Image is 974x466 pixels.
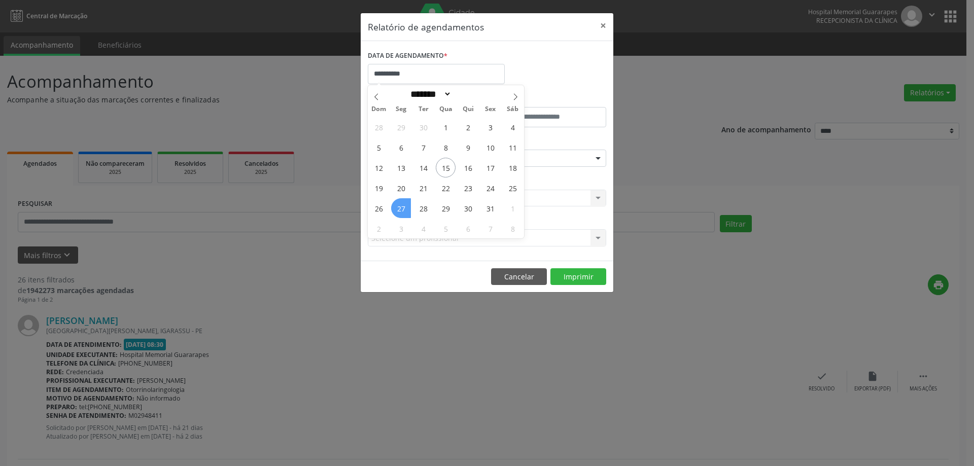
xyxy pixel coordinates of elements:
span: Outubro 27, 2025 [391,198,411,218]
h5: Relatório de agendamentos [368,20,484,33]
span: Outubro 31, 2025 [480,198,500,218]
span: Outubro 5, 2025 [369,137,389,157]
span: Setembro 30, 2025 [413,117,433,137]
span: Outubro 30, 2025 [458,198,478,218]
span: Sáb [502,106,524,113]
span: Outubro 7, 2025 [413,137,433,157]
span: Outubro 17, 2025 [480,158,500,177]
span: Novembro 2, 2025 [369,219,389,238]
span: Outubro 28, 2025 [413,198,433,218]
span: Outubro 26, 2025 [369,198,389,218]
span: Dom [368,106,390,113]
span: Novembro 7, 2025 [480,219,500,238]
span: Novembro 1, 2025 [503,198,523,218]
span: Outubro 9, 2025 [458,137,478,157]
span: Outubro 12, 2025 [369,158,389,177]
span: Qua [435,106,457,113]
span: Outubro 18, 2025 [503,158,523,177]
span: Outubro 6, 2025 [391,137,411,157]
span: Outubro 8, 2025 [436,137,456,157]
span: Outubro 25, 2025 [503,178,523,198]
span: Outubro 15, 2025 [436,158,456,177]
span: Novembro 8, 2025 [503,219,523,238]
span: Outubro 2, 2025 [458,117,478,137]
span: Outubro 21, 2025 [413,178,433,198]
button: Imprimir [550,268,606,285]
span: Novembro 3, 2025 [391,219,411,238]
span: Seg [390,106,412,113]
span: Outubro 11, 2025 [503,137,523,157]
span: Outubro 22, 2025 [436,178,456,198]
span: Outubro 13, 2025 [391,158,411,177]
button: Cancelar [491,268,547,285]
span: Outubro 20, 2025 [391,178,411,198]
span: Qui [457,106,479,113]
button: Close [593,13,613,38]
span: Outubro 4, 2025 [503,117,523,137]
span: Outubro 19, 2025 [369,178,389,198]
span: Outubro 29, 2025 [436,198,456,218]
label: DATA DE AGENDAMENTO [368,48,447,64]
span: Sex [479,106,502,113]
span: Outubro 1, 2025 [436,117,456,137]
span: Novembro 5, 2025 [436,219,456,238]
span: Outubro 24, 2025 [480,178,500,198]
span: Outubro 23, 2025 [458,178,478,198]
label: ATÉ [490,91,606,107]
span: Outubro 3, 2025 [480,117,500,137]
span: Ter [412,106,435,113]
select: Month [407,89,451,99]
span: Setembro 28, 2025 [369,117,389,137]
span: Novembro 6, 2025 [458,219,478,238]
span: Outubro 14, 2025 [413,158,433,177]
span: Setembro 29, 2025 [391,117,411,137]
span: Outubro 10, 2025 [480,137,500,157]
input: Year [451,89,485,99]
span: Novembro 4, 2025 [413,219,433,238]
span: Outubro 16, 2025 [458,158,478,177]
